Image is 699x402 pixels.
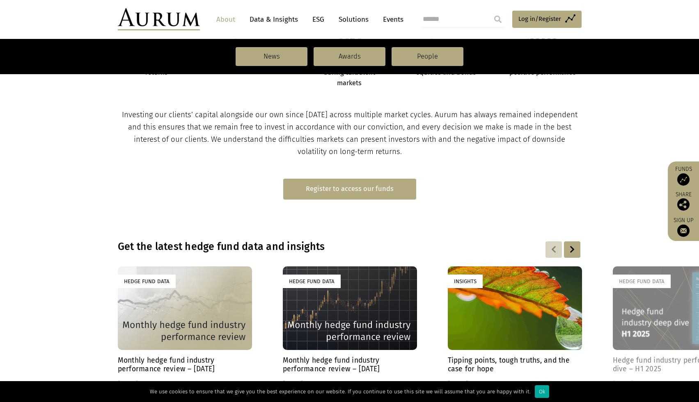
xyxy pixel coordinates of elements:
a: Events [379,12,403,27]
input: Submit [490,11,506,27]
div: Ok [535,385,549,398]
h4: Tipping points, tough truths, and the case for hope [448,356,582,373]
span: Log in/Register [518,14,561,24]
img: Access Funds [677,173,690,186]
div: Hedge Fund Data [283,275,341,288]
h4: Monthly hedge fund industry performance review – [DATE] [118,356,252,373]
div: [DATE] [448,379,582,390]
a: People [392,47,463,66]
div: [DATE] [118,379,252,390]
a: Log in/Register [512,11,582,28]
a: About [212,12,239,27]
a: Data & Insights [245,12,302,27]
img: Sign up to our newsletter [677,225,690,237]
span: Investing our clients’ capital alongside our own since [DATE] across multiple market cycles. Auru... [122,110,578,156]
h4: Monthly hedge fund industry performance review – [DATE] [283,356,417,373]
a: ESG [308,12,328,27]
a: Sign up [672,217,695,237]
div: Hedge Fund Data [613,275,671,288]
img: Share this post [677,198,690,211]
a: News [236,47,307,66]
div: [DATE] [283,379,417,390]
a: Solutions [335,12,373,27]
div: Share [672,192,695,211]
a: Funds [672,166,695,186]
img: Aurum [118,8,200,30]
div: Hedge Fund Data [118,275,176,288]
h3: Get the latest hedge fund data and insights [118,241,476,253]
div: Insights [448,275,483,288]
a: Awards [314,47,385,66]
a: Register to access our funds [283,179,416,200]
strong: Capital protection during turbulent markets [321,57,378,87]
